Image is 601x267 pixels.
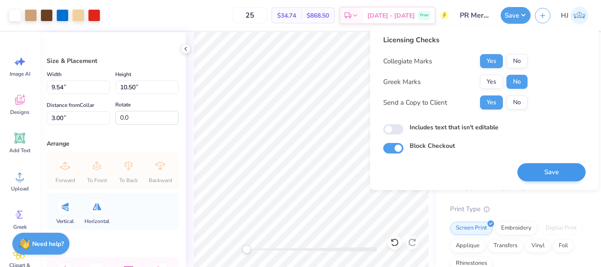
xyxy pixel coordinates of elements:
[277,11,296,20] span: $34.74
[47,100,94,110] label: Distance from Collar
[383,35,528,45] div: Licensing Checks
[383,56,432,66] div: Collegiate Marks
[517,163,586,181] button: Save
[84,218,110,225] span: Horizontal
[526,239,550,252] div: Vinyl
[242,245,251,254] div: Accessibility label
[47,69,62,80] label: Width
[553,239,574,252] div: Foil
[410,123,498,132] label: Includes text that isn't editable
[9,147,30,154] span: Add Text
[506,75,528,89] button: No
[480,95,503,110] button: Yes
[420,12,429,18] span: Free
[495,222,537,235] div: Embroidery
[383,77,421,87] div: Greek Marks
[233,7,267,23] input: – –
[115,69,131,80] label: Height
[506,54,528,68] button: No
[506,95,528,110] button: No
[13,223,27,230] span: Greek
[480,75,503,89] button: Yes
[10,70,30,77] span: Image AI
[47,139,179,148] div: Arrange
[47,244,179,253] div: Align
[557,7,592,24] a: HJ
[307,11,329,20] span: $868.50
[501,7,531,24] button: Save
[480,54,503,68] button: Yes
[450,204,583,214] div: Print Type
[115,99,131,110] label: Rotate
[47,56,179,66] div: Size & Placement
[11,185,29,192] span: Upload
[453,7,496,24] input: Untitled Design
[383,98,447,108] div: Send a Copy to Client
[56,218,74,225] span: Vertical
[367,11,415,20] span: [DATE] - [DATE]
[10,109,29,116] span: Designs
[571,7,588,24] img: Hughe Josh Cabanete
[561,11,568,21] span: HJ
[450,222,493,235] div: Screen Print
[32,240,64,248] strong: Need help?
[488,239,523,252] div: Transfers
[450,239,485,252] div: Applique
[540,222,583,235] div: Digital Print
[410,141,455,150] label: Block Checkout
